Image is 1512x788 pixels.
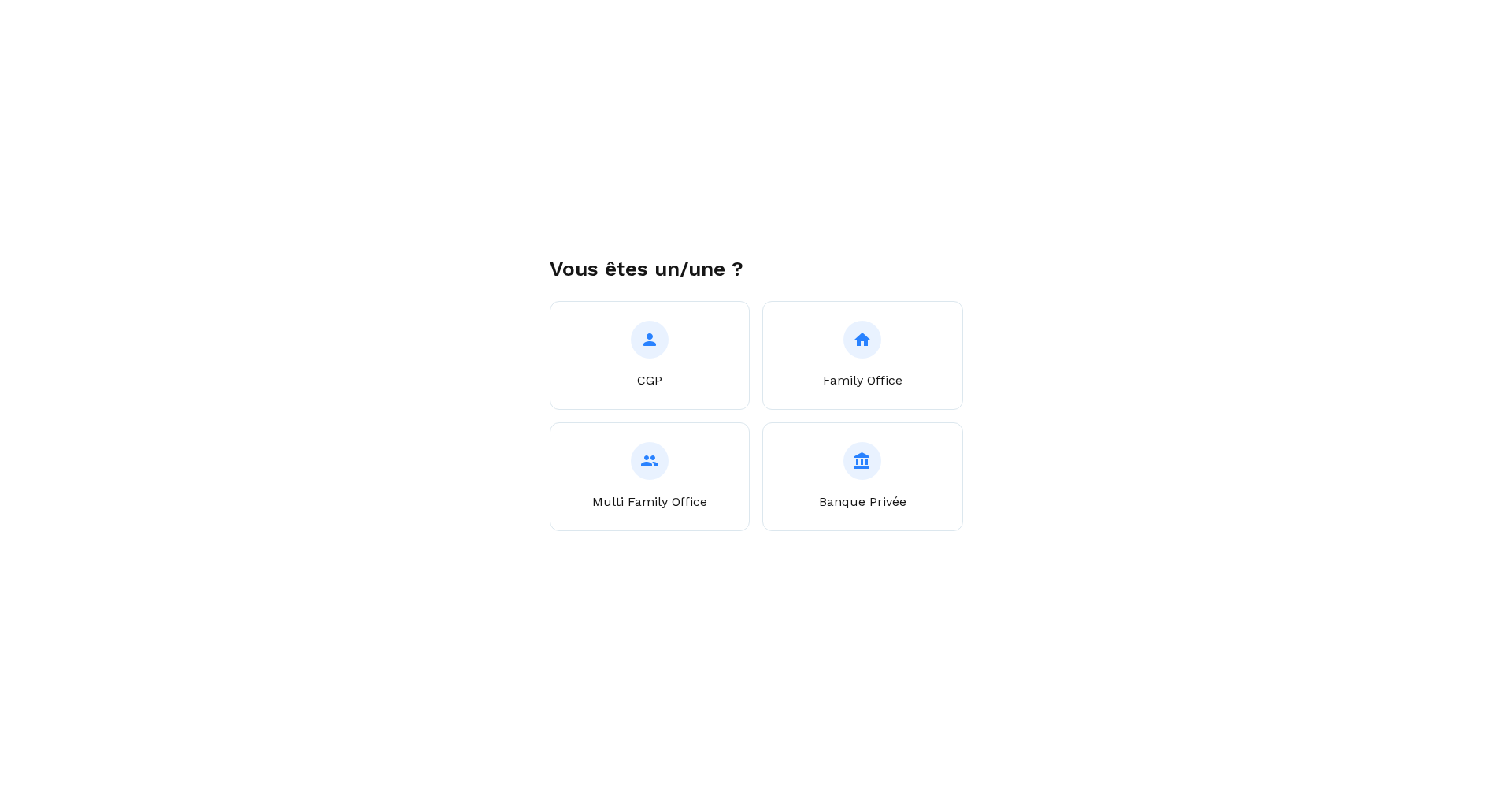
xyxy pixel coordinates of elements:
[550,422,750,531] button: Multi Family Office
[762,301,963,410] button: Family Office
[823,371,902,390] p: Family Office
[637,371,662,390] p: CGP
[819,492,906,511] p: Banque Privée
[550,257,963,281] h1: Vous êtes un/une ?
[762,422,963,531] button: Banque Privée
[592,492,707,511] p: Multi Family Office
[550,301,750,410] button: CGP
